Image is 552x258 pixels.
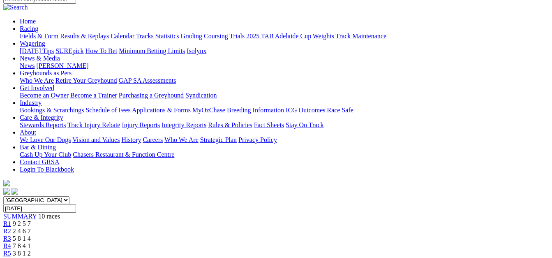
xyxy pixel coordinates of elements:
[85,107,130,114] a: Schedule of Fees
[20,62,35,69] a: News
[192,107,225,114] a: MyOzChase
[20,84,54,91] a: Get Involved
[13,228,31,235] span: 2 4 6 7
[20,151,71,158] a: Cash Up Your Club
[20,129,36,136] a: About
[60,33,109,40] a: Results & Replays
[336,33,386,40] a: Track Maintenance
[13,220,31,227] span: 9 2 5 7
[111,33,134,40] a: Calendar
[36,62,88,69] a: [PERSON_NAME]
[70,92,117,99] a: Become a Trainer
[3,213,37,220] a: SUMMARY
[286,121,323,128] a: Stay On Track
[12,188,18,195] img: twitter.svg
[20,70,72,77] a: Greyhounds as Pets
[20,121,66,128] a: Stewards Reports
[20,47,549,55] div: Wagering
[3,4,28,11] img: Search
[20,77,549,84] div: Greyhounds as Pets
[20,33,549,40] div: Racing
[20,121,549,129] div: Care & Integrity
[20,144,56,151] a: Bar & Dining
[20,33,58,40] a: Fields & Form
[208,121,252,128] a: Rules & Policies
[136,33,154,40] a: Tracks
[73,151,174,158] a: Chasers Restaurant & Function Centre
[119,47,185,54] a: Minimum Betting Limits
[155,33,179,40] a: Statistics
[143,136,163,143] a: Careers
[20,151,549,158] div: Bar & Dining
[238,136,277,143] a: Privacy Policy
[55,77,117,84] a: Retire Your Greyhound
[122,121,160,128] a: Injury Reports
[3,188,10,195] img: facebook.svg
[162,121,206,128] a: Integrity Reports
[121,136,141,143] a: History
[254,121,284,128] a: Fact Sheets
[20,136,549,144] div: About
[38,213,60,220] span: 10 races
[20,158,59,165] a: Contact GRSA
[3,180,10,186] img: logo-grsa-white.png
[20,107,549,114] div: Industry
[20,99,42,106] a: Industry
[20,18,36,25] a: Home
[185,92,217,99] a: Syndication
[67,121,120,128] a: Track Injury Rebate
[20,92,549,99] div: Get Involved
[229,33,245,40] a: Trials
[20,136,71,143] a: We Love Our Dogs
[55,47,83,54] a: SUREpick
[72,136,120,143] a: Vision and Values
[246,33,311,40] a: 2025 TAB Adelaide Cup
[20,166,74,173] a: Login To Blackbook
[286,107,325,114] a: ICG Outcomes
[119,77,176,84] a: GAP SA Assessments
[13,242,31,249] span: 7 8 4 1
[20,40,45,47] a: Wagering
[119,92,184,99] a: Purchasing a Greyhound
[13,235,31,242] span: 5 8 1 4
[3,235,11,242] a: R3
[20,62,549,70] div: News & Media
[3,220,11,227] a: R1
[227,107,284,114] a: Breeding Information
[3,250,11,257] a: R5
[313,33,334,40] a: Weights
[20,107,84,114] a: Bookings & Scratchings
[327,107,353,114] a: Race Safe
[187,47,206,54] a: Isolynx
[164,136,199,143] a: Who We Are
[200,136,237,143] a: Strategic Plan
[181,33,202,40] a: Grading
[20,114,63,121] a: Care & Integrity
[20,55,60,62] a: News & Media
[20,47,54,54] a: [DATE] Tips
[3,228,11,235] a: R2
[132,107,191,114] a: Applications & Forms
[3,242,11,249] a: R4
[20,25,38,32] a: Racing
[85,47,118,54] a: How To Bet
[3,204,76,213] input: Select date
[20,92,69,99] a: Become an Owner
[204,33,228,40] a: Coursing
[20,77,54,84] a: Who We Are
[13,250,31,257] span: 3 8 1 2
